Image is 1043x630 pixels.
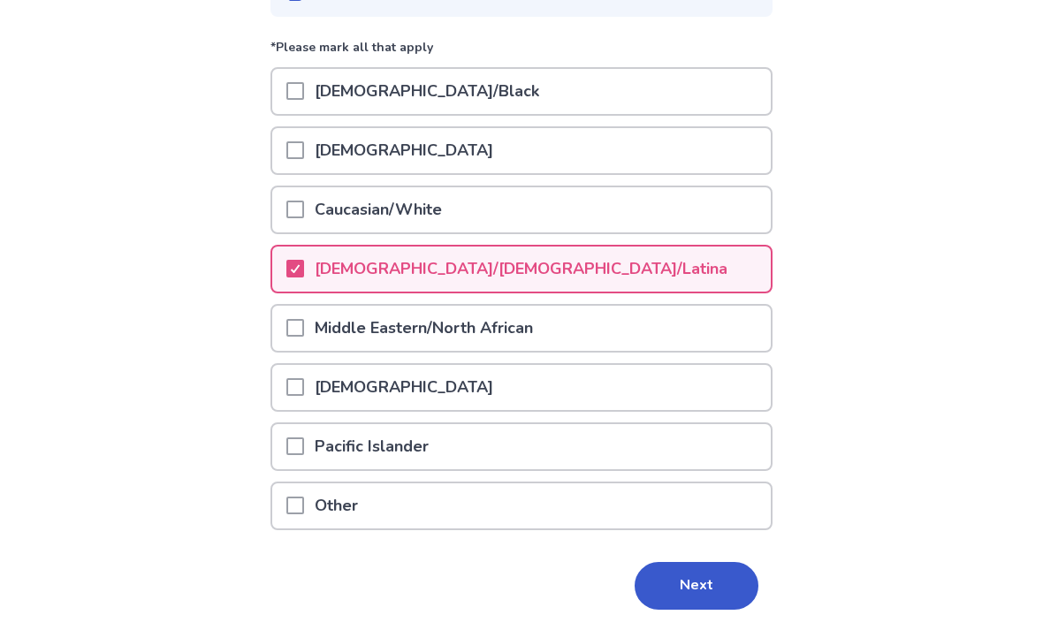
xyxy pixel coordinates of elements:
[270,38,773,67] p: *Please mark all that apply
[304,128,504,173] p: [DEMOGRAPHIC_DATA]
[304,424,439,469] p: Pacific Islander
[304,365,504,410] p: [DEMOGRAPHIC_DATA]
[304,483,369,528] p: Other
[304,187,453,232] p: Caucasian/White
[304,69,550,114] p: [DEMOGRAPHIC_DATA]/Black
[304,306,544,351] p: Middle Eastern/North African
[304,247,738,292] p: [DEMOGRAPHIC_DATA]/[DEMOGRAPHIC_DATA]/Latina
[635,562,758,610] button: Next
